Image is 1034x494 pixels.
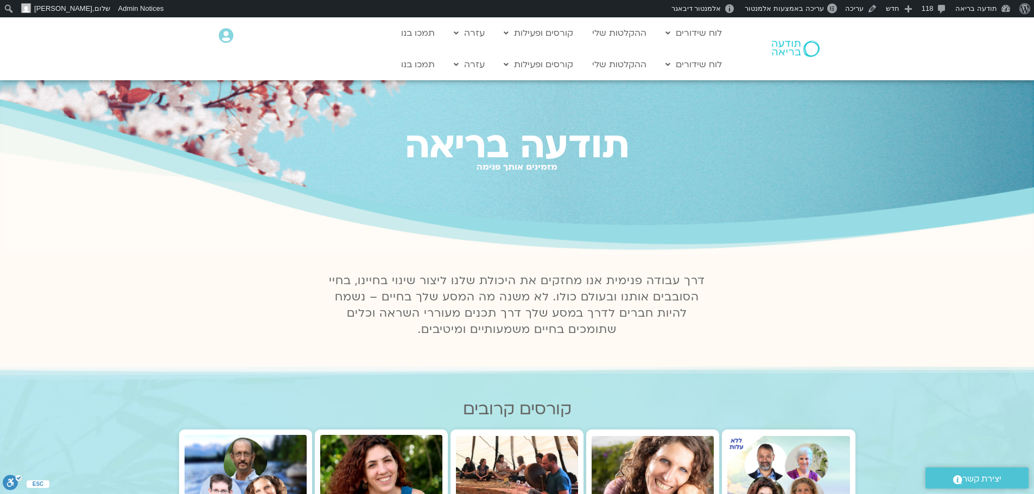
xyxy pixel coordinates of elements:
a: עזרה [448,54,490,75]
a: תמכו בנו [396,23,440,43]
a: לוח שידורים [660,23,727,43]
p: דרך עבודה פנימית אנו מחזקים את היכולת שלנו ליצור שינוי בחיינו, בחיי הסובבים אותנו ובעולם כולו. לא... [323,273,712,338]
a: קורסים ופעילות [498,23,579,43]
a: לוח שידורים [660,54,727,75]
span: עריכה באמצעות אלמנטור [745,4,823,12]
a: עזרה [448,23,490,43]
span: [PERSON_NAME] [34,4,92,12]
a: יצירת קשר [925,467,1029,489]
a: קורסים ופעילות [498,54,579,75]
a: תמכו בנו [396,54,440,75]
img: תודעה בריאה [772,41,820,57]
span: יצירת קשר [962,472,1001,486]
h2: קורסים קרובים [179,400,855,419]
a: ההקלטות שלי [587,54,652,75]
a: ההקלטות שלי [587,23,652,43]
